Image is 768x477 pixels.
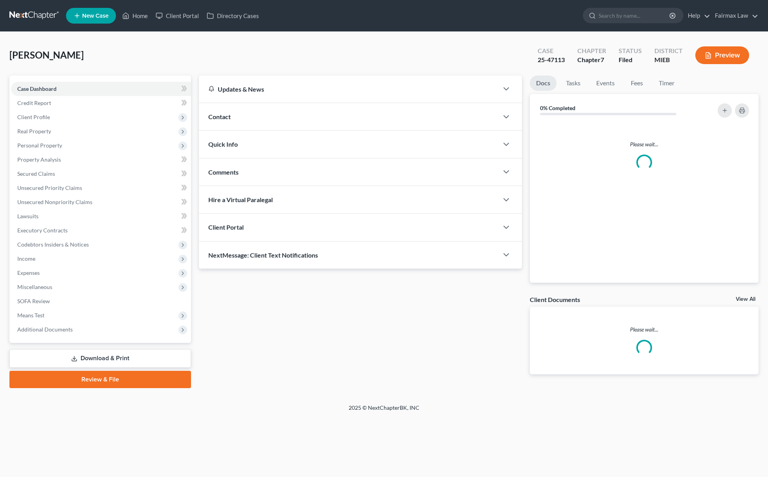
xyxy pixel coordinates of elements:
p: Please wait... [530,326,759,333]
a: Lawsuits [11,209,191,223]
span: New Case [82,13,108,19]
button: Preview [695,46,749,64]
strong: 0% Completed [540,105,575,111]
a: Docs [530,76,557,91]
a: Timer [652,76,681,91]
span: Secured Claims [17,170,55,177]
span: Lawsuits [17,213,39,219]
span: Quick Info [208,140,238,148]
span: Comments [208,168,239,176]
span: Executory Contracts [17,227,68,234]
span: Credit Report [17,99,51,106]
span: Personal Property [17,142,62,149]
a: Home [118,9,152,23]
span: Miscellaneous [17,284,52,290]
span: NextMessage: Client Text Notifications [208,251,318,259]
a: Property Analysis [11,153,191,167]
div: Status [619,46,642,55]
div: 2025 © NextChapterBK, INC [160,404,608,418]
input: Search by name... [599,8,671,23]
span: Real Property [17,128,51,134]
a: Client Portal [152,9,203,23]
a: Fairmax Law [711,9,758,23]
a: Credit Report [11,96,191,110]
div: Filed [619,55,642,64]
span: Expenses [17,269,40,276]
span: Unsecured Nonpriority Claims [17,199,92,205]
a: Directory Cases [203,9,263,23]
p: Please wait... [536,140,752,148]
span: [PERSON_NAME] [9,49,84,61]
span: Contact [208,113,231,120]
a: Secured Claims [11,167,191,181]
div: District [654,46,683,55]
span: Case Dashboard [17,85,57,92]
span: Additional Documents [17,326,73,333]
a: Download & Print [9,349,191,368]
div: Chapter [577,46,606,55]
span: Unsecured Priority Claims [17,184,82,191]
div: Client Documents [530,295,580,304]
span: Client Profile [17,114,50,120]
a: Case Dashboard [11,82,191,96]
a: Executory Contracts [11,223,191,238]
a: Unsecured Nonpriority Claims [11,195,191,209]
a: Help [684,9,710,23]
a: Review & File [9,371,191,388]
span: Codebtors Insiders & Notices [17,241,89,248]
a: Fees [624,76,649,91]
a: Events [590,76,621,91]
div: MIEB [654,55,683,64]
span: Property Analysis [17,156,61,163]
div: 25-47113 [538,55,565,64]
span: SOFA Review [17,298,50,304]
div: Case [538,46,565,55]
span: Client Portal [208,223,244,231]
span: Income [17,255,35,262]
span: Hire a Virtual Paralegal [208,196,273,203]
div: Updates & News [208,85,489,93]
a: SOFA Review [11,294,191,308]
div: Chapter [577,55,606,64]
span: 7 [601,56,604,63]
span: Means Test [17,312,44,319]
a: View All [736,297,755,302]
a: Tasks [560,76,587,91]
a: Unsecured Priority Claims [11,181,191,195]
